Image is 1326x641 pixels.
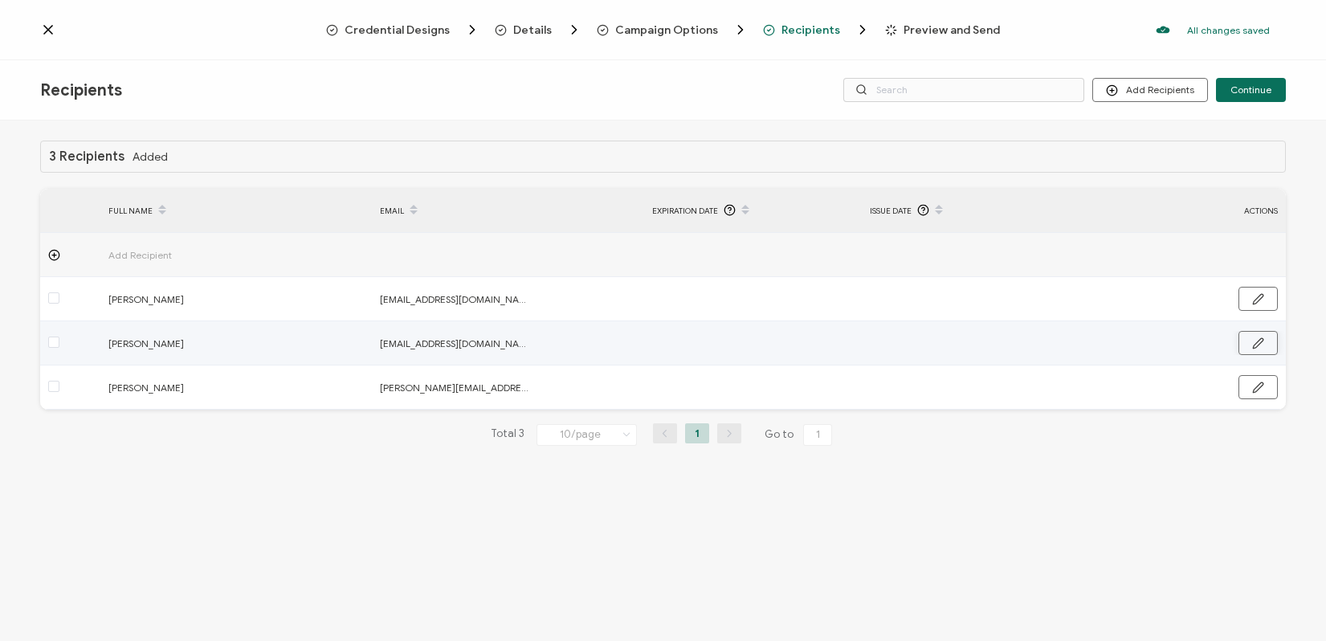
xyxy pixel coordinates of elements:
[1051,459,1326,641] iframe: Chat Widget
[1133,202,1286,220] div: ACTIONS
[885,24,1000,36] span: Preview and Send
[1230,85,1271,95] span: Continue
[108,378,261,397] span: [PERSON_NAME]
[491,423,524,446] span: Total 3
[843,78,1084,102] input: Search
[537,424,637,446] input: Select
[326,22,480,38] span: Credential Designs
[763,22,871,38] span: Recipients
[513,24,552,36] span: Details
[380,290,532,308] span: [EMAIL_ADDRESS][DOMAIN_NAME]
[108,334,261,353] span: [PERSON_NAME]
[685,423,709,443] li: 1
[49,149,124,164] h1: 3 Recipients
[108,246,261,264] span: Add Recipient
[108,290,261,308] span: [PERSON_NAME]
[781,24,840,36] span: Recipients
[372,197,644,224] div: EMAIL
[100,197,373,224] div: FULL NAME
[597,22,749,38] span: Campaign Options
[495,22,582,38] span: Details
[40,80,122,100] span: Recipients
[133,151,168,163] span: Added
[380,334,532,353] span: [EMAIL_ADDRESS][DOMAIN_NAME]
[345,24,450,36] span: Credential Designs
[1092,78,1208,102] button: Add Recipients
[1187,24,1270,36] p: All changes saved
[904,24,1000,36] span: Preview and Send
[1216,78,1286,102] button: Continue
[380,378,532,397] span: [PERSON_NAME][EMAIL_ADDRESS][DOMAIN_NAME]
[765,423,835,446] span: Go to
[652,202,718,220] span: Expiration Date
[870,202,912,220] span: Issue Date
[326,22,1000,38] div: Breadcrumb
[615,24,718,36] span: Campaign Options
